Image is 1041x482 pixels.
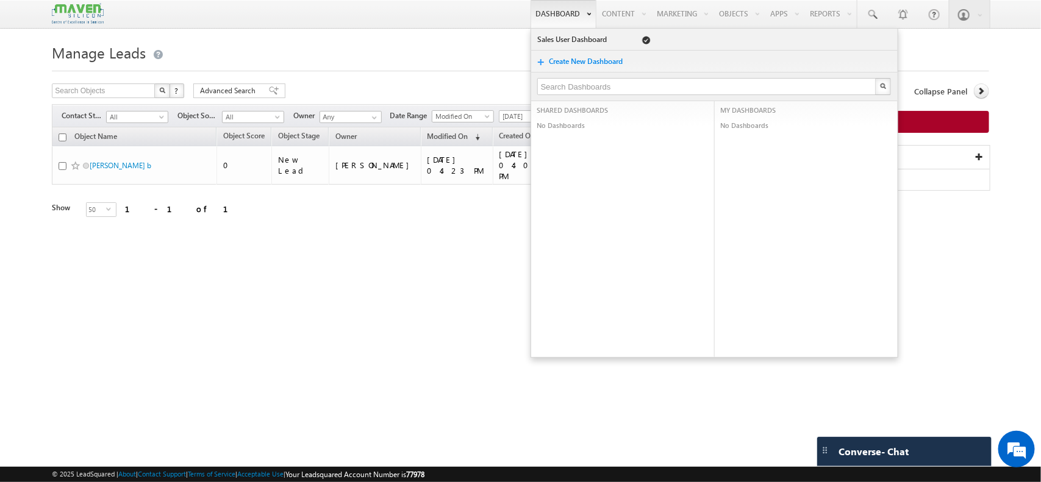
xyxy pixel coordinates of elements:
[87,203,106,216] span: 50
[223,112,281,122] span: All
[21,64,51,80] img: d_60004797649_company_0_60004797649
[52,43,146,62] span: Manage Leads
[537,78,877,95] input: Search Dashboards
[223,131,265,140] span: Object Score
[217,129,271,145] a: Object Score
[174,85,180,96] span: ?
[106,111,168,123] a: All
[138,470,186,478] a: Contact Support
[272,129,326,145] a: Object Stage
[537,34,624,46] a: Sales User Dashboard
[839,446,909,457] span: Converse - Chat
[432,111,490,122] span: Modified On
[499,149,549,182] div: [DATE] 04:07 PM
[432,110,494,122] a: Modified On
[200,6,229,35] div: Minimize live chat window
[159,87,165,93] img: Search
[499,131,535,140] span: Created On
[118,470,136,478] a: About
[493,129,542,145] a: Created On
[335,160,415,171] div: [PERSON_NAME]
[721,105,776,116] span: MY DASHBOARDS
[106,206,116,211] span: select
[188,470,235,478] a: Terms of Service
[499,111,557,122] span: [DATE]
[390,110,432,121] span: Date Range
[52,3,103,24] img: Custom Logo
[721,121,769,129] span: No Dashboards
[52,202,76,213] div: Show
[125,202,243,216] div: 1 - 1 of 1
[52,469,424,480] span: © 2025 LeadSquared | | | | |
[537,121,585,129] span: No Dashboards
[223,160,266,171] div: 0
[470,132,480,142] span: (sorted descending)
[499,110,561,122] a: [DATE]
[880,83,886,89] img: Search
[549,55,635,68] a: Create New Dashboard
[365,112,381,124] a: Show All Items
[278,131,320,140] span: Object Stage
[90,161,151,170] a: [PERSON_NAME] b
[335,132,357,141] span: Owner
[177,110,222,121] span: Object Source
[179,375,221,392] em: Submit
[63,64,205,80] div: Leave a message
[62,110,106,121] span: Contact Stage
[293,110,320,121] span: Owner
[170,83,184,98] button: ?
[915,86,968,97] span: Collapse Panel
[537,105,609,116] span: SHARED DASHBOARDS
[278,154,323,176] div: New Lead
[642,36,651,44] span: Default Dashboard
[68,130,123,146] a: Object Name
[107,112,165,122] span: All
[427,154,487,176] div: [DATE] 04:23 PM
[59,133,66,141] input: Check all records
[16,113,223,365] textarea: Type your message and click 'Submit'
[427,132,468,141] span: Modified On
[222,111,284,123] a: All
[237,470,284,478] a: Acceptable Use
[421,129,486,145] a: Modified On (sorted descending)
[200,85,259,96] span: Advanced Search
[320,111,382,123] input: Type to Search
[285,470,424,479] span: Your Leadsquared Account Number is
[820,445,830,455] img: carter-drag
[406,470,424,479] span: 77978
